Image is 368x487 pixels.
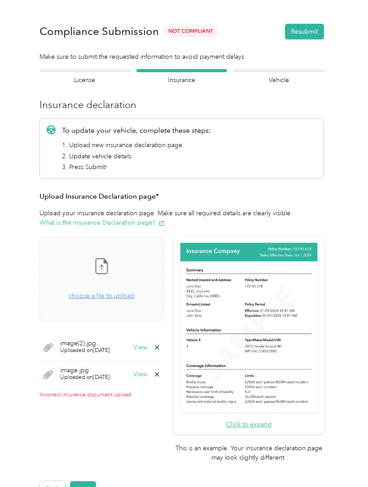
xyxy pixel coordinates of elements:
[39,218,165,227] button: What is the Insurance Declaration page?
[163,26,218,36] span: Not Compliant
[62,125,211,136] p: To update your vehicle, complete these steps:
[39,391,164,399] p: Incorrect insurance document upload
[39,25,159,38] h1: Compliance Submission
[39,191,324,202] h3: Upload Insurance Declaration page*
[173,444,324,462] p: This is an example. Your insurance declaration page may look slightly different.
[69,292,134,300] span: choose a file to upload
[39,52,324,61] div: Make sure to submit the requested information to avoid payment delays
[62,140,211,150] li: 1. Upload new insurance declaration page
[60,367,110,374] span: image.jpg
[39,209,324,227] p: Upload your insurance declaration page. Make sure all required details are clearly visible.
[60,347,110,355] span: Uploaded on [DATE]
[233,75,324,85] h4: Vehicle
[39,97,324,112] h3: Insurance declaration
[285,24,324,39] button: Resubmit
[40,237,163,321] span: choose a file to upload
[39,75,130,85] h4: License
[178,241,320,415] img: Sample insurance declaration
[133,344,147,351] button: View
[226,420,272,429] button: Click to expand
[62,152,211,161] li: 2. Update vehicle details
[133,371,147,378] button: View
[62,162,211,172] li: 3. Press Submit!
[318,437,368,487] iframe: Everlance-gr Chat Button Frame
[136,75,227,85] h4: Insurance
[60,340,110,347] span: image(2).jpg
[60,374,110,382] span: Uploaded on [DATE]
